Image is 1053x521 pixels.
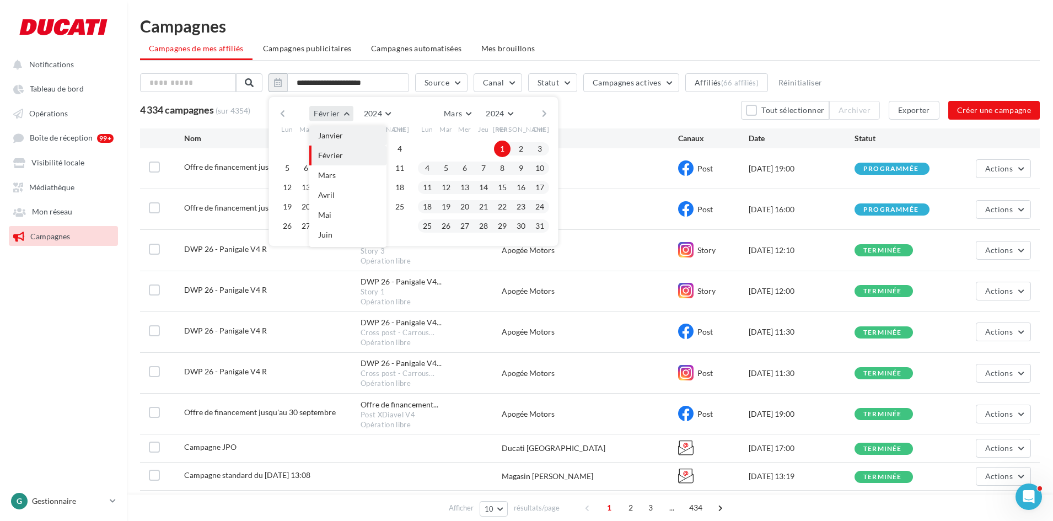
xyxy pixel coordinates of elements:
div: Opération libre [361,420,502,430]
span: Offre de financement jusqu'au 30 septembre [184,407,336,417]
div: [DATE] 16:00 [749,204,855,215]
a: Opérations [7,103,120,123]
button: 4 [419,160,436,176]
button: Notifications [7,54,116,74]
button: 13 [298,179,314,196]
span: DWP 26 - Panigale V4 R [184,326,267,335]
span: 4 334 campagnes [140,104,214,116]
span: Actions [985,471,1013,481]
button: 10 [531,160,548,176]
span: [PERSON_NAME] [353,125,410,134]
span: Story [697,286,716,296]
span: 10 [485,504,494,513]
div: Date [749,133,855,144]
div: 99+ [97,134,114,143]
span: Actions [985,368,1013,378]
button: 27 [456,218,473,234]
button: Actions [976,439,1031,458]
div: Apogée Motors [502,245,678,256]
button: 2 [513,141,529,157]
div: Nom [184,133,361,144]
a: G Gestionnaire [9,491,118,512]
button: Affiliés(66 affiliés) [685,73,768,92]
button: 19 [438,198,454,215]
button: 23 [513,198,529,215]
span: Janvier [318,131,343,140]
span: DWP 26 - Panigale V4... [361,317,442,328]
div: Apogée Motors [502,163,678,174]
span: Post [697,164,713,173]
button: Campagnes actives [583,73,679,92]
span: résultats/page [514,503,560,513]
button: 26 [279,218,296,234]
span: G [17,496,22,507]
span: Actions [985,205,1013,214]
button: Avril [309,185,386,205]
button: 18 [419,198,436,215]
span: Actions [985,443,1013,453]
button: 21 [475,198,492,215]
span: DWP 26 - Panigale V4... [361,358,442,369]
button: 10 [480,501,508,517]
button: Mai [309,205,386,225]
span: Post [697,327,713,336]
button: Février [309,146,386,165]
span: Actions [985,245,1013,255]
div: Story 1 [361,287,502,297]
button: 8 [494,160,511,176]
span: Campagnes automatisées [371,44,462,53]
div: (66 affiliés) [721,78,759,87]
button: Janvier [309,126,386,146]
button: 7 [475,160,492,176]
button: 16 [513,179,529,196]
span: Mars [444,109,462,118]
button: Actions [976,200,1031,219]
button: 5 [438,160,454,176]
p: Gestionnaire [32,496,105,507]
span: Story [697,245,716,255]
div: Opération libre [361,256,502,266]
div: Opération libre [361,379,502,389]
span: Campagnes publicitaires [263,44,352,53]
span: Cross post - Carrous... [361,328,434,338]
span: Campagne standard du 25-09-2025 13:08 [184,470,310,480]
a: Tableau de bord [7,78,120,98]
span: DWP 26 - Panigale V4 R [184,367,267,376]
span: Tableau de bord [30,84,84,94]
button: Mars [439,106,475,121]
span: Mar [439,125,453,134]
span: Actions [985,409,1013,418]
div: Apogée Motors [502,204,678,215]
button: 25 [419,218,436,234]
button: 18 [391,179,408,196]
button: 11 [391,160,408,176]
span: Campagnes actives [593,78,661,87]
span: Post [697,205,713,214]
span: 434 [685,499,707,517]
span: Jeu [478,125,489,134]
span: Boîte de réception [30,133,93,143]
span: Opérations [29,109,68,118]
button: Statut [528,73,577,92]
span: Afficher [449,503,474,513]
div: terminée [863,288,902,295]
button: 3 [531,141,548,157]
span: Juin [318,230,332,239]
span: 3 [642,499,659,517]
div: Magasin [PERSON_NAME] [502,471,678,482]
span: Février [318,151,343,160]
button: 28 [475,218,492,234]
div: [DATE] 19:00 [749,409,855,420]
a: Boîte de réception 99+ [7,127,120,148]
button: 26 [438,218,454,234]
div: terminée [863,247,902,254]
div: terminée [863,445,902,453]
button: 22 [494,198,511,215]
div: terminée [863,474,902,481]
div: Apogée Motors [502,326,678,337]
button: Actions [976,241,1031,260]
button: Créer une campagne [948,101,1040,120]
div: [DATE] 13:19 [749,471,855,482]
div: Ducati [GEOGRAPHIC_DATA] [502,443,678,454]
div: [DATE] 17:00 [749,443,855,454]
